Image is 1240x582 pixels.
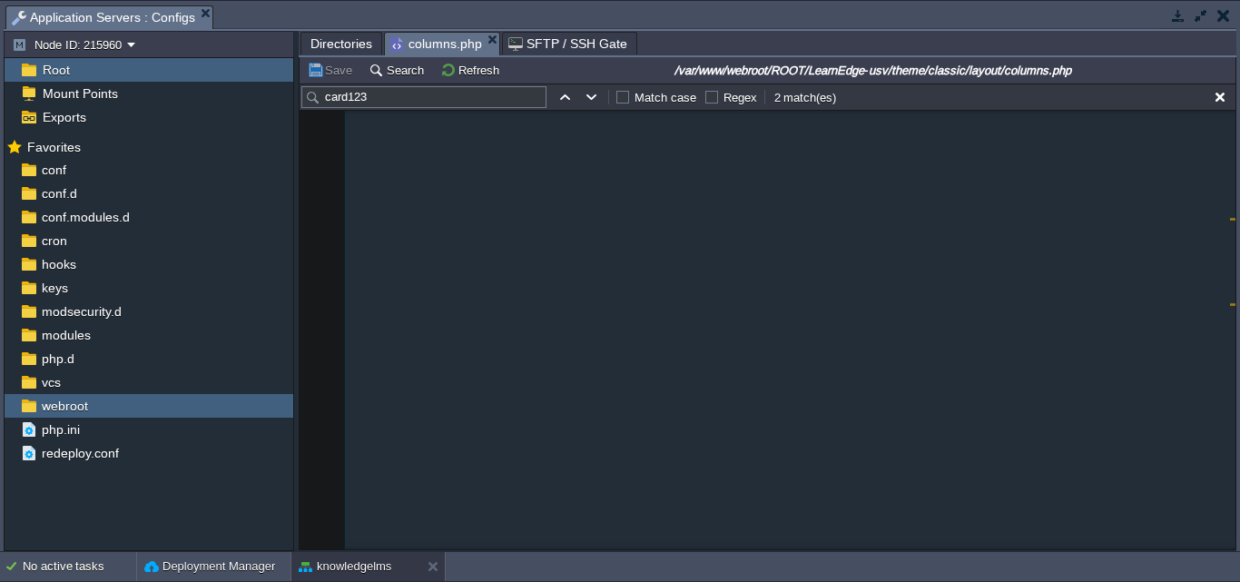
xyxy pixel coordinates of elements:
button: knowledgelms [299,557,391,576]
a: conf.modules.d [38,209,133,225]
label: Regex [723,91,757,104]
a: Root [39,62,73,78]
a: Exports [39,109,89,125]
div: No active tasks [23,552,136,581]
span: Favorites [24,139,84,155]
a: hooks [38,256,79,272]
a: Mount Points [39,85,121,102]
a: php.ini [38,421,83,438]
div: 2 match(es) [773,89,839,106]
a: modsecurity.d [38,303,124,320]
span: SFTP / SSH Gate [508,33,627,54]
a: Favorites [24,140,84,154]
a: php.d [38,350,77,367]
button: Deployment Manager [144,557,275,576]
a: redeploy.conf [38,445,122,461]
button: Refresh [440,62,505,78]
li: /var/www/webroot/ROOT/LearnEdge-usv/theme/classic/layout/columns.php [384,32,500,54]
button: Node ID: 215960 [12,36,127,53]
span: Directories [310,33,372,54]
span: columns.php [390,33,482,55]
a: modules [38,327,93,343]
a: cron [38,232,70,249]
a: vcs [38,374,64,390]
a: conf [38,162,69,178]
button: Save [307,62,358,78]
iframe: chat widget [1164,509,1222,564]
a: webroot [38,398,91,414]
a: conf.d [38,185,80,202]
span: Application Servers : Configs [12,6,195,29]
button: Search [369,62,429,78]
label: Match case [635,91,696,104]
a: keys [38,280,71,296]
